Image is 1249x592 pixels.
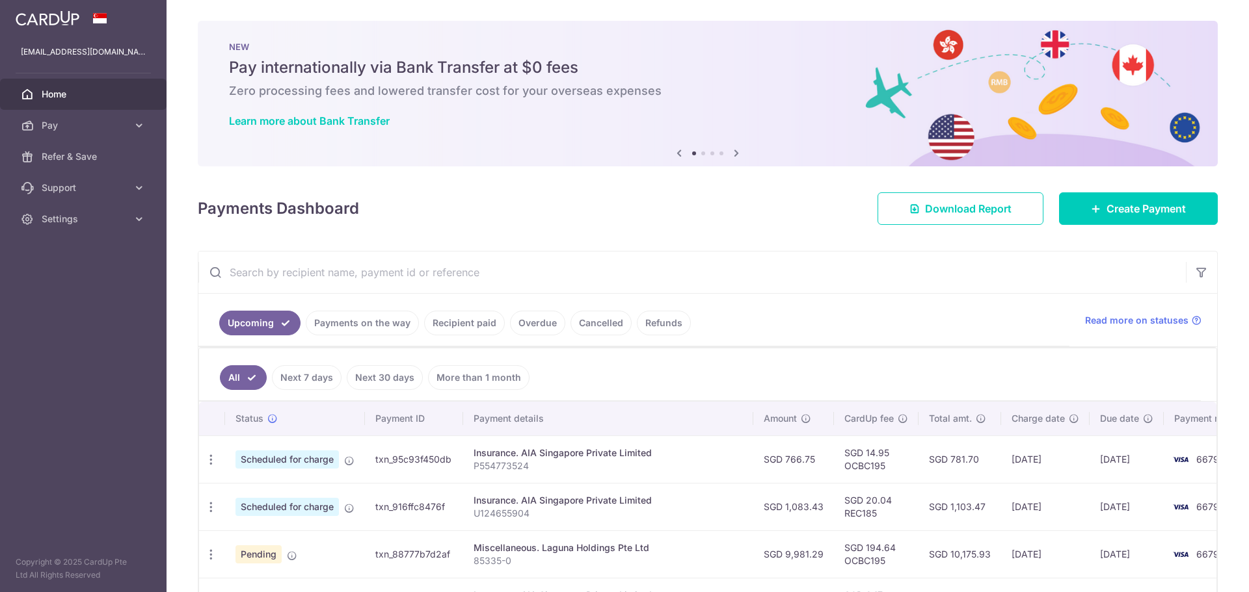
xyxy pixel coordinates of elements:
[42,150,128,163] span: Refer & Save
[235,450,339,469] span: Scheduled for charge
[42,181,128,194] span: Support
[463,402,753,435] th: Payment details
[753,530,834,578] td: SGD 9,981.29
[347,365,423,390] a: Next 30 days
[753,435,834,483] td: SGD 766.75
[637,311,691,335] a: Refunds
[198,197,359,220] h4: Payments Dashboard
[365,530,463,578] td: txn_88777b7d2af
[571,311,632,335] a: Cancelled
[272,365,342,390] a: Next 7 days
[1166,553,1236,586] iframe: Opens a widget where you can find more information
[365,483,463,530] td: txn_916ffc8476f
[365,435,463,483] td: txn_95c93f450db
[925,201,1012,216] span: Download Report
[510,311,565,335] a: Overdue
[1085,314,1202,327] a: Read more on statuses
[1090,530,1164,578] td: [DATE]
[1168,547,1194,562] img: Bank Card
[844,412,894,425] span: CardUp fee
[474,541,743,554] div: Miscellaneous. Laguna Holdings Pte Ltd
[1090,483,1164,530] td: [DATE]
[220,365,267,390] a: All
[474,507,743,520] p: U124655904
[42,119,128,132] span: Pay
[1196,501,1219,512] span: 6679
[1085,314,1189,327] span: Read more on statuses
[753,483,834,530] td: SGD 1,083.43
[42,88,128,101] span: Home
[878,192,1043,225] a: Download Report
[1100,412,1139,425] span: Due date
[919,530,1001,578] td: SGD 10,175.93
[1001,483,1090,530] td: [DATE]
[198,251,1186,293] input: Search by recipient name, payment id or reference
[1168,452,1194,467] img: Bank Card
[229,83,1187,99] h6: Zero processing fees and lowered transfer cost for your overseas expenses
[929,412,972,425] span: Total amt.
[16,10,79,26] img: CardUp
[229,57,1187,78] h5: Pay internationally via Bank Transfer at $0 fees
[919,435,1001,483] td: SGD 781.70
[1001,530,1090,578] td: [DATE]
[1059,192,1218,225] a: Create Payment
[1168,499,1194,515] img: Bank Card
[1196,454,1219,465] span: 6679
[1012,412,1065,425] span: Charge date
[834,483,919,530] td: SGD 20.04 REC185
[428,365,530,390] a: More than 1 month
[919,483,1001,530] td: SGD 1,103.47
[424,311,505,335] a: Recipient paid
[474,459,743,472] p: P554773524
[474,554,743,567] p: 85335-0
[219,311,301,335] a: Upcoming
[21,45,146,58] p: [EMAIL_ADDRESS][DOMAIN_NAME]
[1196,548,1219,560] span: 6679
[1107,201,1186,216] span: Create Payment
[235,545,282,563] span: Pending
[306,311,419,335] a: Payments on the way
[474,494,743,507] div: Insurance. AIA Singapore Private Limited
[235,412,263,425] span: Status
[764,412,797,425] span: Amount
[365,402,463,435] th: Payment ID
[834,435,919,483] td: SGD 14.95 OCBC195
[1090,435,1164,483] td: [DATE]
[834,530,919,578] td: SGD 194.64 OCBC195
[198,21,1218,166] img: Bank transfer banner
[235,498,339,516] span: Scheduled for charge
[1001,435,1090,483] td: [DATE]
[42,212,128,225] span: Settings
[474,446,743,459] div: Insurance. AIA Singapore Private Limited
[229,42,1187,52] p: NEW
[229,114,390,127] a: Learn more about Bank Transfer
